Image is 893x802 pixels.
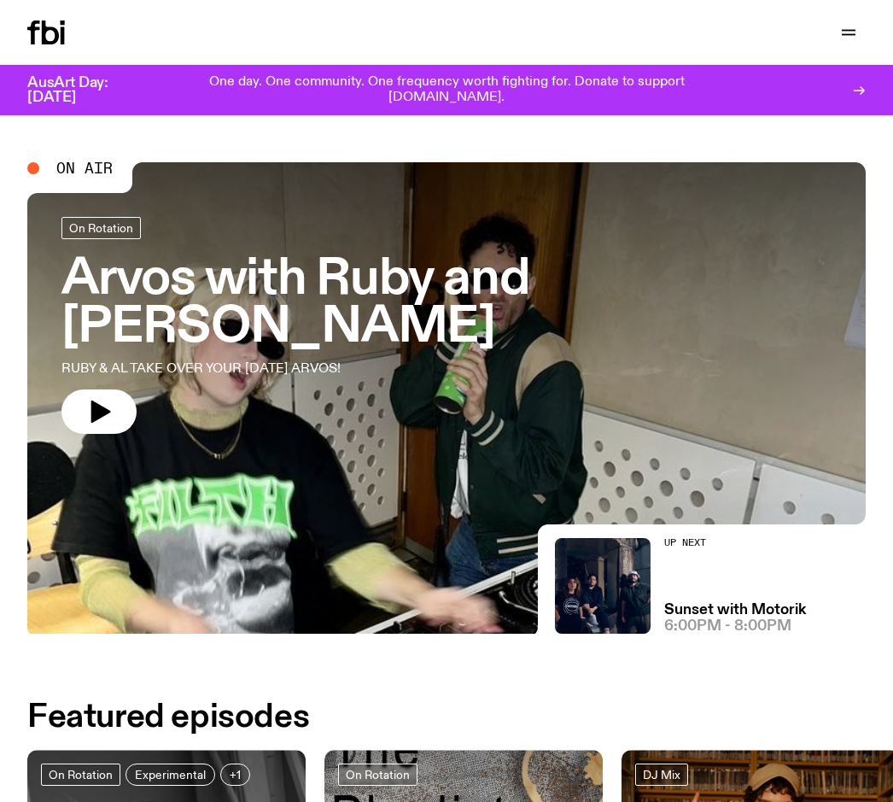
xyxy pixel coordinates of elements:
[61,217,141,239] a: On Rotation
[49,769,113,782] span: On Rotation
[56,161,113,176] span: On Air
[664,603,806,618] a: Sunset with Motorik
[125,764,215,786] a: Experimental
[27,76,137,105] h3: AusArt Day: [DATE]
[635,764,688,786] a: DJ Mix
[41,764,120,786] a: On Rotation
[27,702,309,733] h2: Featured episodes
[220,764,250,786] button: +1
[346,769,410,782] span: On Rotation
[61,217,832,434] a: Arvos with Ruby and [PERSON_NAME]RUBY & AL TAKE OVER YOUR [DATE] ARVOS!
[643,769,680,782] span: DJ Mix
[338,764,417,786] a: On Rotation
[27,162,866,634] a: Ruby wears a Collarbones t shirt and pretends to play the DJ decks, Al sings into a pringles can....
[69,221,133,234] span: On Rotation
[230,769,241,782] span: +1
[61,256,832,352] h3: Arvos with Ruby and [PERSON_NAME]
[664,538,806,547] h2: Up Next
[664,619,791,634] span: 6:00pm - 8:00pm
[135,769,206,782] span: Experimental
[61,359,499,379] p: RUBY & AL TAKE OVER YOUR [DATE] ARVOS!
[150,75,743,105] p: One day. One community. One frequency worth fighting for. Donate to support [DOMAIN_NAME].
